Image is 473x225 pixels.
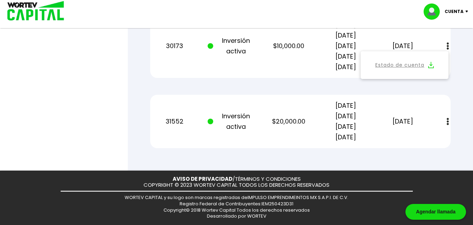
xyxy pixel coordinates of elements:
img: icon-down [464,11,473,13]
a: Estado de cuenta [375,61,424,70]
div: Agendar llamada [405,204,466,220]
p: [DATE] [DATE] [DATE] [DATE] [DATE] [322,20,370,72]
p: Cuenta [445,6,464,17]
span: WORTEV CAPITAL y su logo son marcas registradas de IMPULSO EMPRENDIMEINTOS MX S.A.P.I. DE C.V. [125,194,348,201]
span: Registro Federal de Contribuyentes: IEM250423D31 [180,200,293,207]
p: Inversión activa [208,111,256,132]
span: Copyright© 2018 Wortev Capital Todos los derechos reservados [164,207,310,213]
p: 30173 [151,41,199,51]
p: [DATE] [379,41,427,51]
p: [DATE] [DATE] [DATE] [DATE] [322,100,370,143]
p: [DATE] [379,116,427,127]
p: COPYRIGHT © 2023 WORTEV CAPITAL TODOS LOS DERECHOS RESERVADOS [144,182,329,188]
a: TÉRMINOS Y CONDICIONES [235,175,301,183]
span: Desarrollado por WORTEV [207,213,266,219]
img: profile-image [424,4,445,20]
p: 31552 [151,116,199,127]
p: / [173,176,301,182]
p: $20,000.00 [265,116,313,127]
p: Inversión activa [208,35,256,57]
button: Estado de cuenta [365,55,444,75]
a: AVISO DE PRIVACIDAD [173,175,232,183]
p: $10,000.00 [265,41,313,51]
